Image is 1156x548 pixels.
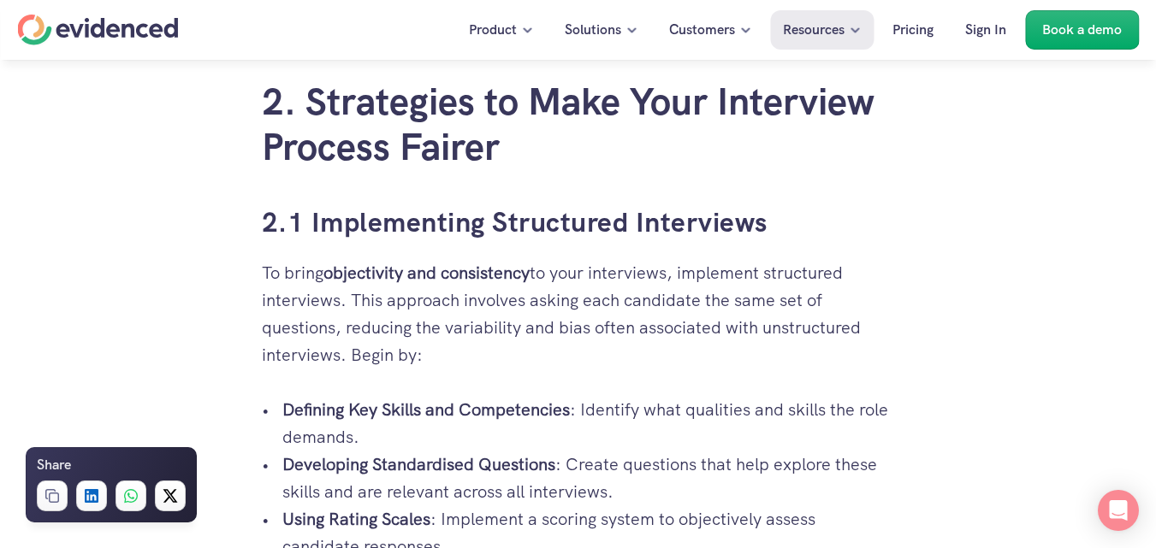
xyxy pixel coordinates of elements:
[282,398,570,421] strong: Defining Key Skills and Competencies
[1025,10,1139,50] a: Book a demo
[262,259,895,368] p: To bring to your interviews, implement structured interviews. This approach involves asking each ...
[17,15,178,45] a: Home
[892,19,934,41] p: Pricing
[952,10,1019,50] a: Sign In
[262,204,768,240] a: 2.1 Implementing Structured Interviews
[282,451,895,505] p: : Create questions that help explore these skills and are relevant across all interviews.
[37,454,71,476] h6: Share
[282,396,895,451] p: : Identify what qualities and skills the role demands.
[880,10,946,50] a: Pricing
[565,19,621,41] p: Solutions
[323,262,530,284] strong: objectivity and consistency
[783,19,845,41] p: Resources
[1098,490,1139,531] div: Open Intercom Messenger
[1042,19,1122,41] p: Book a demo
[469,19,517,41] p: Product
[965,19,1006,41] p: Sign In
[282,453,555,475] strong: Developing Standardised Questions
[669,19,735,41] p: Customers
[282,508,430,530] strong: Using Rating Scales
